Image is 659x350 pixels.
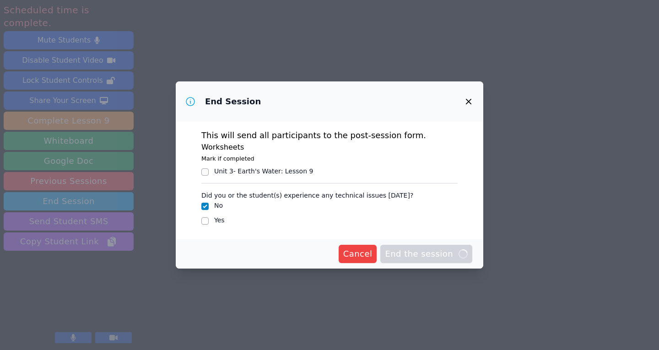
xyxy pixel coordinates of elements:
[214,202,223,209] label: No
[380,245,472,263] button: End the session
[201,129,458,142] p: This will send all participants to the post-session form.
[343,248,373,260] span: Cancel
[201,142,458,153] h3: Worksheets
[201,155,254,162] small: Mark if completed
[385,248,468,260] span: End the session
[214,216,225,224] label: Yes
[214,167,313,176] div: Unit 3- Earth's Water : Lesson 9
[205,96,261,107] h3: End Session
[201,187,413,201] legend: Did you or the student(s) experience any technical issues [DATE]?
[339,245,377,263] button: Cancel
